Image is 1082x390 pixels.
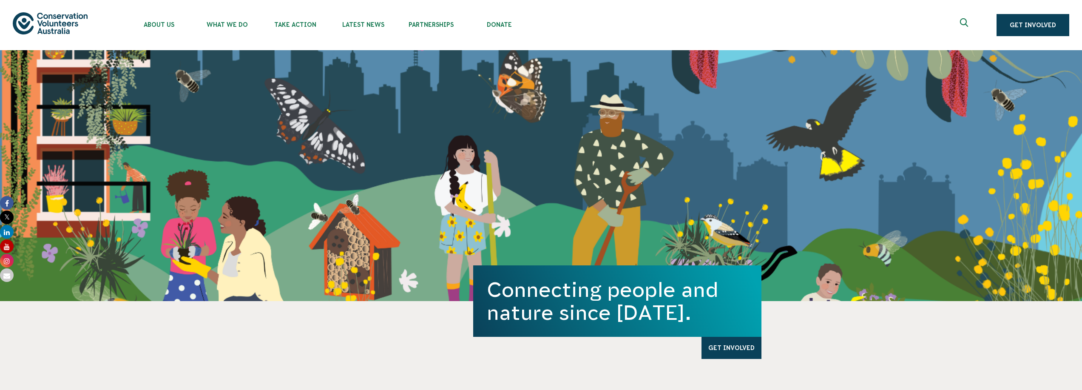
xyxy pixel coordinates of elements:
span: Expand search box [960,18,971,32]
span: Latest News [329,21,397,28]
span: What We Do [193,21,261,28]
span: Take Action [261,21,329,28]
a: Get Involved [701,337,761,359]
a: Get Involved [997,14,1069,36]
span: About Us [125,21,193,28]
h1: Connecting people and nature since [DATE]. [487,278,748,324]
span: Partnerships [397,21,465,28]
button: Expand search box Close search box [955,15,975,35]
img: logo.svg [13,12,88,34]
span: Donate [465,21,533,28]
